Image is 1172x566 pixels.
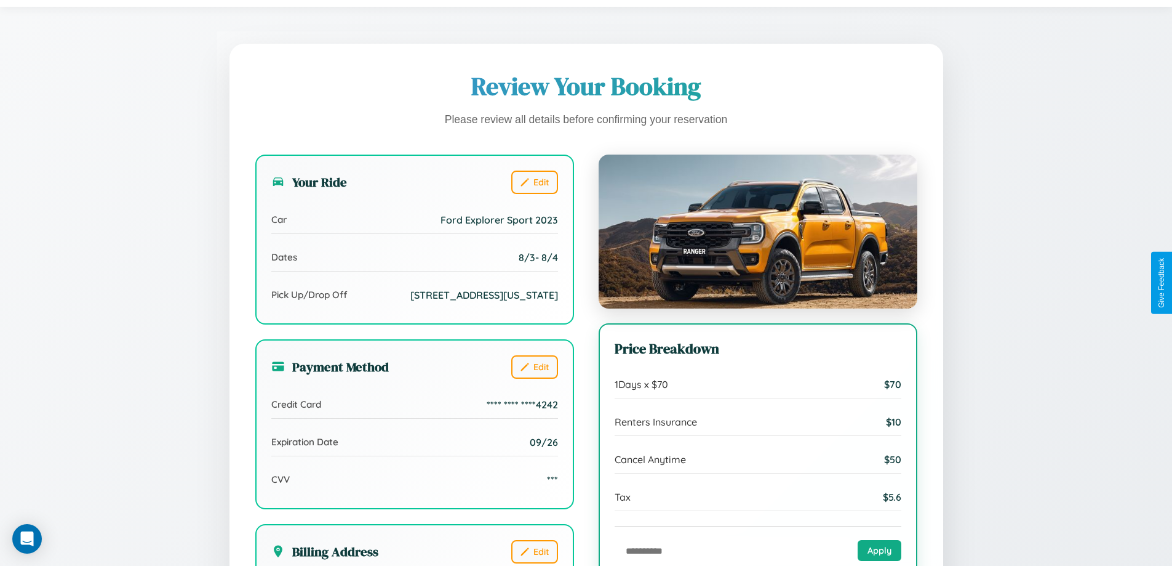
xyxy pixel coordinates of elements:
span: $ 10 [886,416,901,428]
span: 1 Days x $ 70 [615,378,668,390]
h1: Review Your Booking [255,70,917,103]
button: Edit [511,540,558,564]
span: Cancel Anytime [615,453,686,466]
span: $ 50 [884,453,901,466]
span: 8 / 3 - 8 / 4 [519,251,558,264]
span: Tax [615,491,631,503]
h3: Billing Address [271,543,378,560]
span: $ 5.6 [883,491,901,503]
p: Please review all details before confirming your reservation [255,110,917,130]
span: Credit Card [271,398,321,410]
span: CVV [271,474,290,485]
div: Give Feedback [1157,258,1166,308]
span: Ford Explorer Sport 2023 [440,214,558,226]
span: Expiration Date [271,436,338,448]
button: Apply [858,540,901,561]
span: 09/26 [530,436,558,448]
h3: Price Breakdown [615,339,901,358]
span: Dates [271,251,297,263]
button: Edit [511,355,558,379]
img: Ford Explorer Sport [599,155,917,309]
h3: Your Ride [271,173,347,191]
span: $ 70 [884,378,901,390]
h3: Payment Method [271,358,389,376]
button: Edit [511,171,558,194]
span: Renters Insurance [615,416,697,428]
div: Open Intercom Messenger [12,524,42,554]
span: Car [271,214,287,225]
span: [STREET_ADDRESS][US_STATE] [410,289,558,301]
span: Pick Up/Drop Off [271,289,348,301]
